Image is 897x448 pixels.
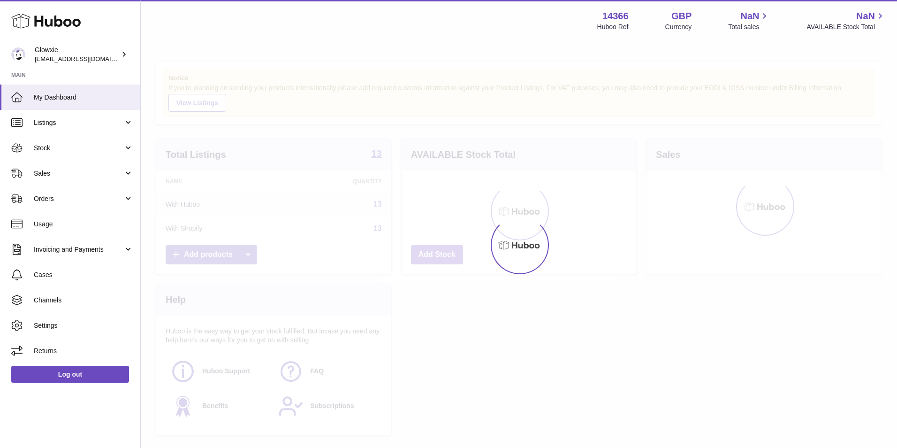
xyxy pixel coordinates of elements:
span: Usage [34,220,133,229]
a: Log out [11,366,129,383]
span: Returns [34,347,133,355]
span: My Dashboard [34,93,133,102]
span: NaN [740,10,759,23]
span: Invoicing and Payments [34,245,123,254]
span: [EMAIL_ADDRESS][DOMAIN_NAME] [35,55,138,62]
span: Stock [34,144,123,153]
span: Cases [34,270,133,279]
img: internalAdmin-14366@internal.huboo.com [11,47,25,62]
a: NaN Total sales [728,10,770,31]
span: Sales [34,169,123,178]
span: Listings [34,118,123,127]
div: Huboo Ref [597,23,629,31]
div: Glowxie [35,46,119,63]
span: Total sales [728,23,770,31]
span: Orders [34,194,123,203]
strong: 14366 [602,10,629,23]
a: NaN AVAILABLE Stock Total [806,10,886,31]
strong: GBP [671,10,692,23]
span: NaN [856,10,875,23]
span: AVAILABLE Stock Total [806,23,886,31]
span: Channels [34,296,133,305]
span: Settings [34,321,133,330]
div: Currency [665,23,692,31]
